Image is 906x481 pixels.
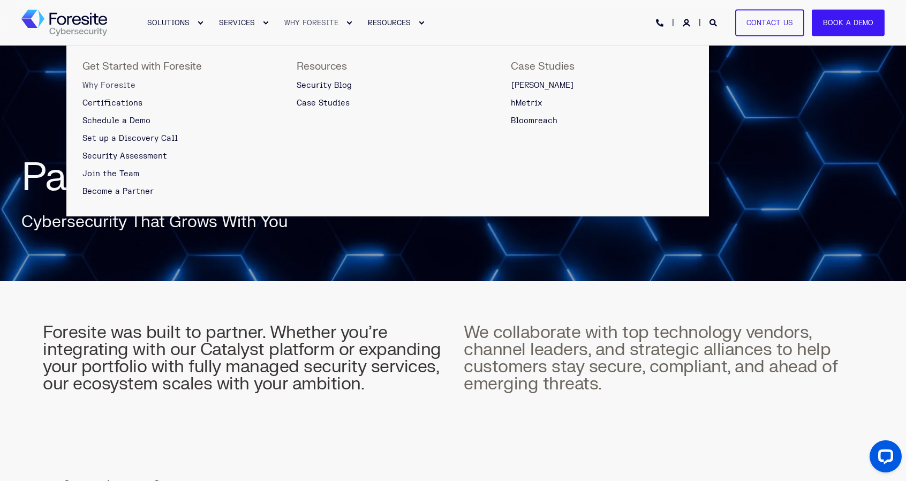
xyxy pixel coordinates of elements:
span: Join the Team [82,169,139,178]
iframe: LiveChat chat widget [861,436,906,481]
a: Book a Demo [812,9,885,36]
span: [PERSON_NAME] [511,81,574,90]
span: Resources [297,60,347,73]
div: Expand WHY FORESITE [346,20,352,26]
span: Set up a Discovery Call [82,134,178,143]
span: Become a Partner [82,187,154,196]
div: Expand SOLUTIONS [197,20,203,26]
a: Login [683,18,692,27]
div: Expand RESOURCES [418,20,425,26]
span: Case Studies [297,99,350,108]
span: Schedule a Demo [82,116,150,125]
h3: Foresite was built to partner. Whether you’re integrating with our Catalyst platform or expanding... [43,324,442,393]
span: SOLUTIONS [147,18,190,27]
div: Cybersecurity That Grows With You [21,212,289,233]
span: Certifications [82,99,142,108]
span: WHY FORESITE [284,18,338,27]
span: Get Started with Foresite [82,60,202,73]
span: Security Assessment [82,152,167,161]
span: hMetrix [511,99,542,108]
a: Contact Us [735,9,804,36]
span: Bloomreach [511,116,557,125]
span: We collaborate with top technology vendors, channel leaders, and strategic alliances to help cust... [464,321,837,395]
div: Expand SERVICES [262,20,269,26]
a: Back to Home [21,10,107,36]
span: Why Foresite [82,81,135,90]
span: Case Studies [511,60,575,73]
span: Security Blog [297,81,352,90]
img: Foresite logo, a hexagon shape of blues with a directional arrow to the right hand side, and the ... [21,10,107,36]
span: RESOURCES [368,18,411,27]
a: Open Search [709,18,719,27]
